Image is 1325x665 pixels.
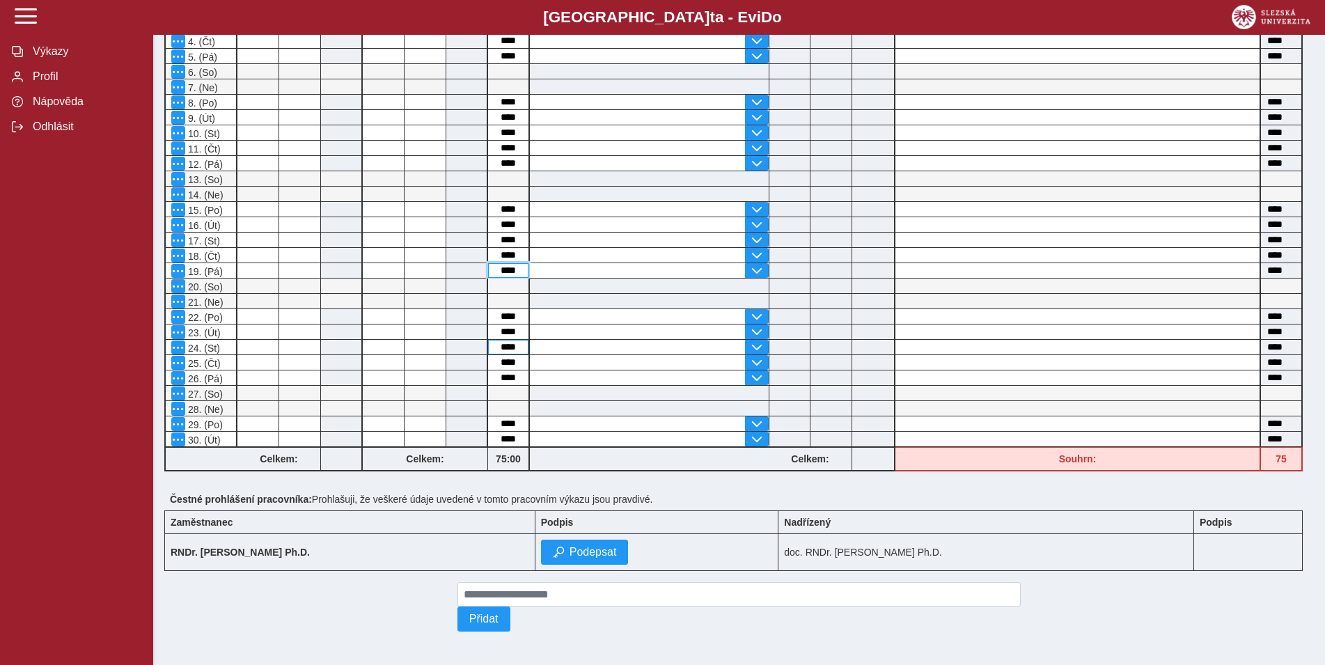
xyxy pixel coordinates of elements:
button: Menu [171,417,185,431]
span: 22. (Po) [185,312,223,323]
span: 21. (Ne) [185,297,224,308]
b: Čestné prohlášení pracovníka: [170,494,312,505]
button: Menu [171,310,185,324]
span: 9. (Út) [185,113,215,124]
span: 17. (St) [185,235,220,247]
b: [GEOGRAPHIC_DATA] a - Evi [42,8,1283,26]
span: 29. (Po) [185,419,223,430]
span: 8. (Po) [185,97,217,109]
span: 11. (Čt) [185,143,221,155]
span: Podepsat [570,546,617,558]
button: Menu [171,141,185,155]
b: Celkem: [769,453,852,464]
button: Menu [171,157,185,171]
button: Menu [171,111,185,125]
button: Menu [171,126,185,140]
span: 19. (Pá) [185,266,223,277]
button: Menu [171,264,185,278]
span: 4. (Čt) [185,36,215,47]
b: Souhrn: [1059,453,1097,464]
button: Menu [171,34,185,48]
button: Podepsat [541,540,629,565]
span: D [761,8,772,26]
span: 6. (So) [185,67,217,78]
span: 24. (St) [185,343,220,354]
button: Menu [171,295,185,308]
button: Menu [171,187,185,201]
button: Menu [171,233,185,247]
span: 26. (Pá) [185,373,223,384]
button: Menu [171,356,185,370]
span: 23. (Út) [185,327,221,338]
span: Nápověda [29,95,141,108]
button: Menu [171,203,185,217]
b: Podpis [1200,517,1232,528]
img: logo_web_su.png [1232,5,1310,29]
b: Nadřízený [784,517,831,528]
span: 12. (Pá) [185,159,223,170]
div: Prohlašuji, že veškeré údaje uvedené v tomto pracovním výkazu jsou pravdivé. [164,488,1314,510]
button: Menu [171,49,185,63]
button: Menu [171,371,185,385]
b: Celkem: [363,453,487,464]
b: 75:00 [488,453,528,464]
button: Menu [171,80,185,94]
span: Přidat [469,613,499,625]
div: Fond pracovní doby (70:24 h) a součet hodin (75 h) se neshodují! [1261,447,1303,471]
td: doc. RNDr. [PERSON_NAME] Ph.D. [778,534,1194,571]
span: 15. (Po) [185,205,223,216]
button: Přidat [457,607,510,632]
span: Výkazy [29,45,141,58]
button: Menu [171,279,185,293]
span: o [772,8,782,26]
span: 10. (St) [185,128,220,139]
span: 20. (So) [185,281,223,292]
b: 75 [1261,453,1301,464]
span: Odhlásit [29,120,141,133]
button: Menu [171,325,185,339]
button: Menu [171,432,185,446]
span: 28. (Ne) [185,404,224,415]
button: Menu [171,402,185,416]
b: Zaměstnanec [171,517,233,528]
b: Podpis [541,517,574,528]
span: 14. (Ne) [185,189,224,201]
span: 5. (Pá) [185,52,217,63]
div: Fond pracovní doby (70:24 h) a součet hodin (75 h) se neshodují! [895,447,1261,471]
span: 25. (Čt) [185,358,221,369]
span: 7. (Ne) [185,82,218,93]
span: 13. (So) [185,174,223,185]
span: t [709,8,714,26]
button: Menu [171,341,185,354]
button: Menu [171,65,185,79]
button: Menu [171,172,185,186]
button: Menu [171,386,185,400]
b: RNDr. [PERSON_NAME] Ph.D. [171,547,310,558]
span: Profil [29,70,141,83]
span: 16. (Út) [185,220,221,231]
button: Menu [171,249,185,263]
span: 27. (So) [185,389,223,400]
span: 30. (Út) [185,435,221,446]
b: Celkem: [237,453,320,464]
span: 18. (Čt) [185,251,221,262]
button: Menu [171,218,185,232]
button: Menu [171,95,185,109]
